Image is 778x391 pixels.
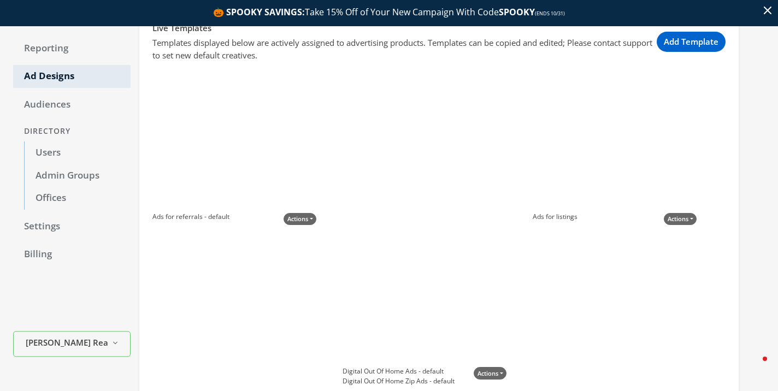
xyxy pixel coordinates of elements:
small: Digital Out Of Home Zip Ads - default [343,376,455,387]
div: Live Templates [152,22,657,37]
a: Reporting [13,37,131,60]
button: Actions [474,367,506,380]
a: Settings [13,215,131,238]
small: Ads for referrals - default [152,212,229,222]
button: Actions [664,213,697,226]
a: Admin Groups [24,164,131,187]
a: Offices [24,187,131,210]
small: Ads for listings [533,212,577,222]
small: Digital Out Of Home Ads - default [343,366,455,377]
button: Add Template [657,32,726,52]
div: Directory [13,121,131,141]
a: Users [24,141,131,164]
a: Ad Designs [13,65,131,88]
div: Templates displayed below are actively assigned to advertising products. Templates can be copied ... [152,37,657,62]
button: Actions [284,213,316,226]
span: [PERSON_NAME] Realty [26,336,108,349]
a: Billing [13,243,131,266]
iframe: Intercom live chat [741,354,767,380]
a: Audiences [13,93,131,116]
button: [PERSON_NAME] Realty [13,331,131,357]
